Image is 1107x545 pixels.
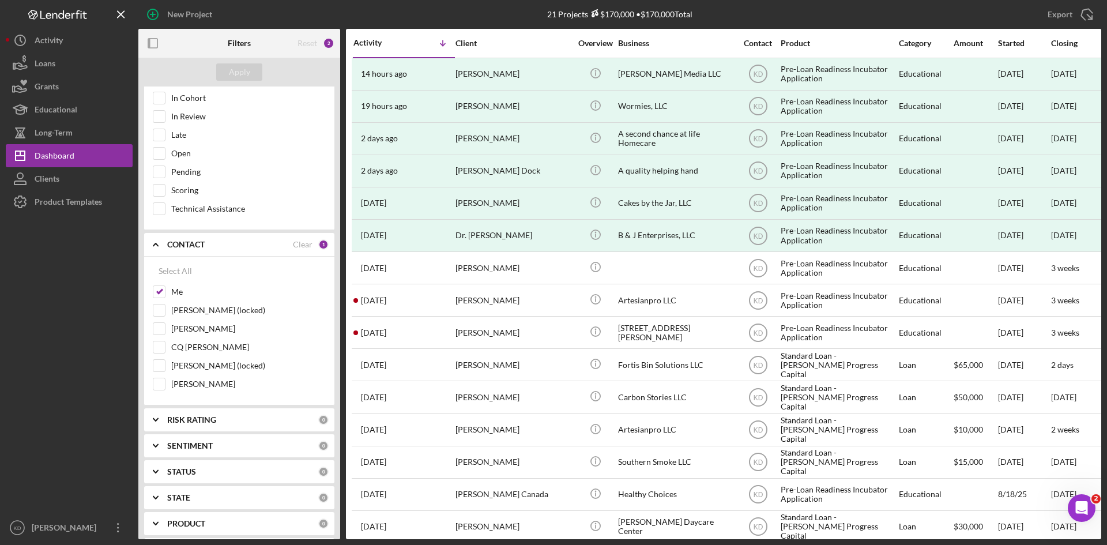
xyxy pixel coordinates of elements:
[753,103,763,111] text: KD
[455,447,571,478] div: [PERSON_NAME]
[171,129,326,141] label: Late
[171,360,326,371] label: [PERSON_NAME] (locked)
[167,441,213,450] b: SENTIMENT
[781,285,896,315] div: Pre-Loan Readiness Incubator Application
[781,382,896,412] div: Standard Loan - [PERSON_NAME] Progress Capital
[229,63,250,81] div: Apply
[167,415,216,424] b: RISK RATING
[736,39,780,48] div: Contact
[899,220,952,251] div: Educational
[899,123,952,154] div: Educational
[781,512,896,542] div: Standard Loan - [PERSON_NAME] Progress Capital
[171,185,326,196] label: Scoring
[588,9,634,19] div: $170,000
[138,3,224,26] button: New Project
[6,29,133,52] button: Activity
[618,285,733,315] div: Artesianpro LLC
[1048,3,1072,26] div: Export
[998,188,1050,219] div: [DATE]
[361,264,386,273] time: 2025-10-02 21:01
[998,253,1050,283] div: [DATE]
[228,39,251,48] b: Filters
[781,220,896,251] div: Pre-Loan Readiness Incubator Application
[1036,3,1101,26] button: Export
[618,382,733,412] div: Carbon Stories LLC
[361,296,386,305] time: 2025-10-02 00:32
[455,317,571,348] div: [PERSON_NAME]
[618,39,733,48] div: Business
[998,39,1050,48] div: Started
[781,39,896,48] div: Product
[29,516,104,542] div: [PERSON_NAME]
[899,447,952,478] div: Loan
[455,188,571,219] div: [PERSON_NAME]
[781,123,896,154] div: Pre-Loan Readiness Incubator Application
[1051,230,1076,240] time: [DATE]
[171,286,326,298] label: Me
[6,98,133,121] button: Educational
[998,285,1050,315] div: [DATE]
[1051,392,1076,402] time: [DATE]
[954,360,983,370] span: $65,000
[753,361,763,369] text: KD
[167,240,205,249] b: CONTACT
[998,512,1050,542] div: [DATE]
[618,349,733,380] div: Fortis Bin Solutions LLC
[167,493,190,502] b: STATE
[1051,360,1074,370] time: 2 days
[618,447,733,478] div: Southern Smoke LLC
[455,253,571,283] div: [PERSON_NAME]
[361,393,386,402] time: 2025-09-18 15:37
[6,52,133,75] a: Loans
[998,317,1050,348] div: [DATE]
[1051,133,1076,143] time: [DATE]
[167,467,196,476] b: STATUS
[455,382,571,412] div: [PERSON_NAME]
[455,415,571,445] div: [PERSON_NAME]
[455,91,571,122] div: [PERSON_NAME]
[361,457,386,467] time: 2025-08-20 13:53
[998,382,1050,412] div: [DATE]
[899,479,952,510] div: Educational
[6,144,133,167] button: Dashboard
[998,91,1050,122] div: [DATE]
[6,75,133,98] button: Grants
[353,38,404,47] div: Activity
[753,426,763,434] text: KD
[6,167,133,190] a: Clients
[455,479,571,510] div: [PERSON_NAME] Canada
[171,323,326,334] label: [PERSON_NAME]
[781,91,896,122] div: Pre-Loan Readiness Incubator Application
[361,490,386,499] time: 2025-08-18 14:55
[171,378,326,390] label: [PERSON_NAME]
[1051,198,1076,208] time: [DATE]
[781,447,896,478] div: Standard Loan - [PERSON_NAME] Progress Capital
[318,239,329,250] div: 1
[171,341,326,353] label: CQ [PERSON_NAME]
[618,479,733,510] div: Healthy Choices
[1051,489,1076,499] time: [DATE]
[998,156,1050,186] div: [DATE]
[1051,328,1079,337] time: 3 weeks
[361,522,386,531] time: 2025-08-17 00:45
[899,188,952,219] div: Educational
[35,144,74,170] div: Dashboard
[6,190,133,213] a: Product Templates
[35,121,73,147] div: Long-Term
[753,329,763,337] text: KD
[1091,494,1101,503] span: 2
[35,75,59,101] div: Grants
[293,240,312,249] div: Clear
[899,285,952,315] div: Educational
[167,519,205,528] b: PRODUCT
[171,305,326,316] label: [PERSON_NAME] (locked)
[455,39,571,48] div: Client
[35,52,55,78] div: Loans
[998,415,1050,445] div: [DATE]
[899,512,952,542] div: Loan
[455,59,571,89] div: [PERSON_NAME]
